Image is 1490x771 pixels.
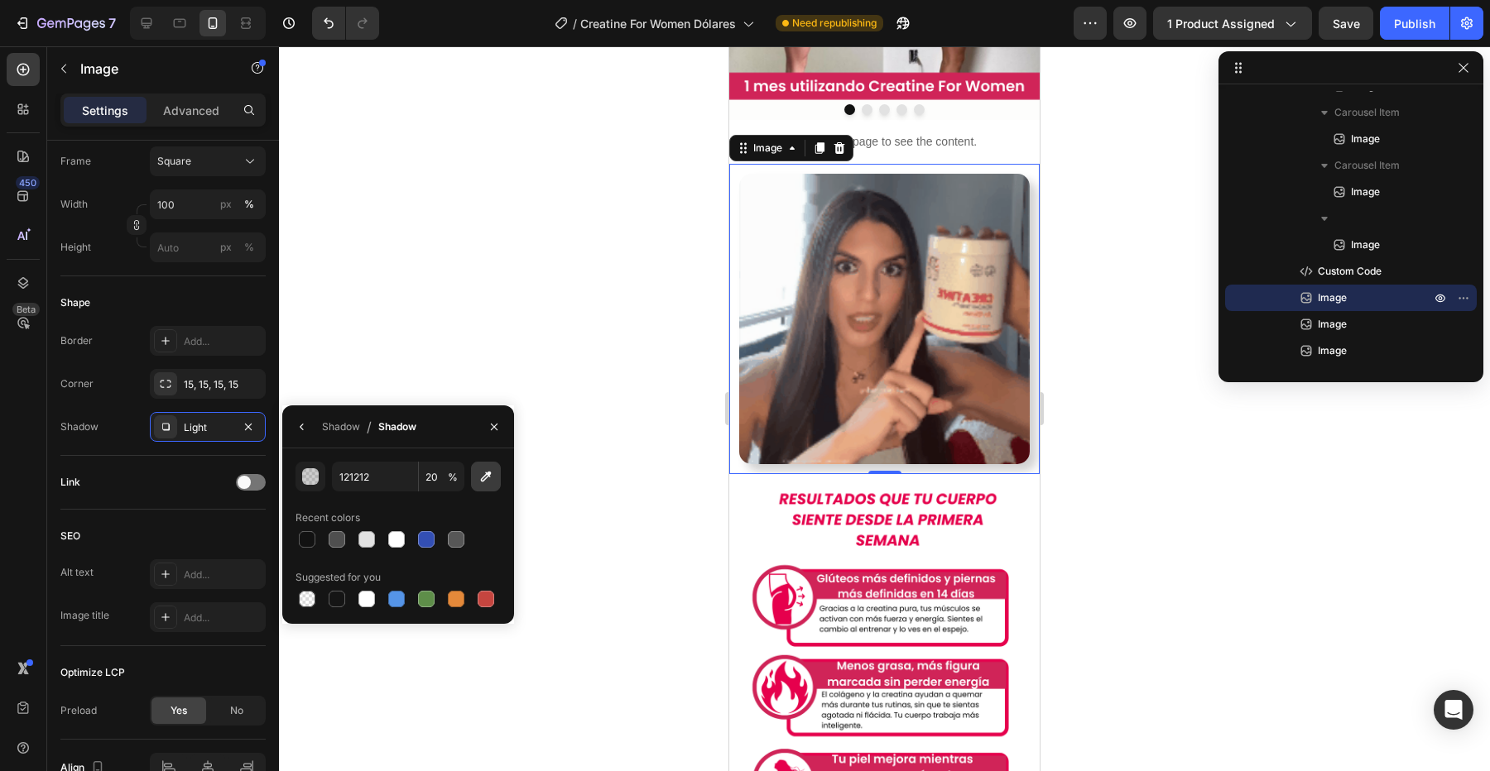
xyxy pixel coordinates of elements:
[60,295,90,310] div: Shape
[216,237,236,257] button: %
[244,197,254,212] div: %
[12,303,40,316] div: Beta
[150,232,266,262] input: px%
[296,570,381,585] div: Suggested for you
[184,334,262,349] div: Add...
[184,611,262,625] div: Add...
[1333,17,1360,31] span: Save
[220,197,232,212] div: px
[60,665,125,680] div: Optimize LCP
[1167,15,1275,32] span: 1 product assigned
[367,417,372,437] span: /
[60,703,97,718] div: Preload
[312,7,379,40] div: Undo/Redo
[60,197,88,212] label: Width
[1153,7,1312,40] button: 1 product assigned
[1380,7,1449,40] button: Publish
[60,419,99,434] div: Shadow
[1318,263,1382,280] span: Custom Code
[244,240,254,255] div: %
[448,470,458,485] span: %
[239,237,259,257] button: px
[150,189,266,219] input: px%
[792,16,877,31] span: Need republishing
[184,377,262,392] div: 15, 15, 15, 15
[1434,690,1473,730] div: Open Intercom Messenger
[157,154,191,169] span: Square
[296,510,360,525] div: Recent colors
[184,567,262,582] div: Add...
[60,240,91,255] label: Height
[60,608,109,623] div: Image title
[216,194,236,214] button: %
[1318,290,1347,306] span: Image
[239,194,259,214] button: px
[1394,15,1435,32] div: Publish
[1318,316,1347,333] span: Image
[573,15,577,32] span: /
[322,419,360,434] div: Shadow
[163,102,219,119] p: Advanced
[171,703,187,718] span: Yes
[60,565,94,580] div: Alt text
[1318,342,1347,359] span: Image
[332,462,418,491] input: Eg: FFFFFF
[80,59,221,79] p: Image
[1319,7,1373,40] button: Save
[7,7,123,40] button: 7
[108,13,116,33] p: 7
[729,46,1040,771] iframe: Design area
[1334,104,1400,121] span: Carousel Item
[220,240,232,255] div: px
[82,102,128,119] p: Settings
[580,15,736,32] span: Creatine For Women Dólares
[1334,157,1400,174] span: Carousel Item
[60,333,93,348] div: Border
[60,376,94,391] div: Corner
[184,420,232,435] div: Light
[150,146,266,176] button: Square
[16,176,40,189] div: 450
[60,529,80,544] div: SEO
[378,419,416,434] div: Shadow
[60,154,91,169] label: Frame
[1351,237,1380,253] span: Image
[1351,184,1380,200] span: Image
[1351,131,1380,147] span: Image
[60,475,80,490] div: Link
[230,703,243,718] span: No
